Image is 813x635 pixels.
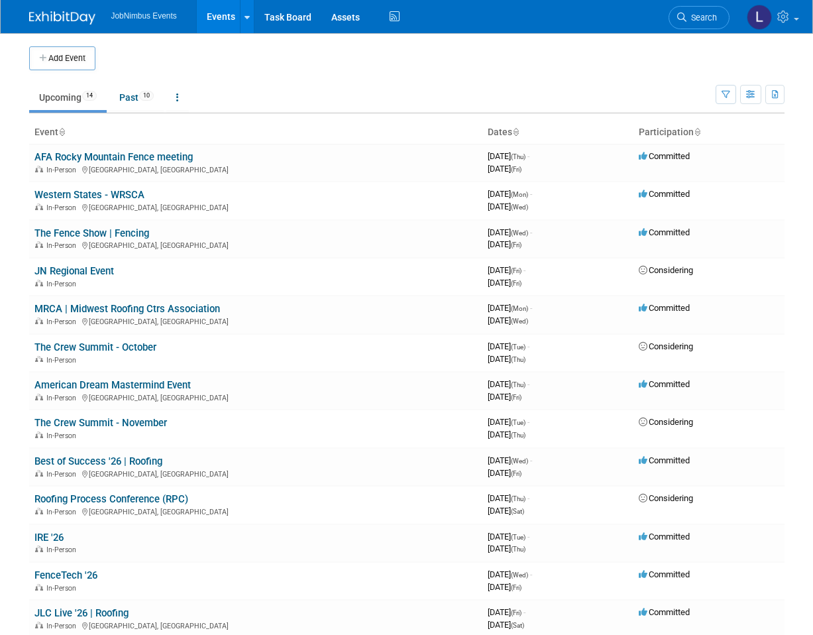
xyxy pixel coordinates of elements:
span: [DATE] [488,569,532,579]
span: [DATE] [488,164,521,174]
span: (Tue) [511,343,525,351]
span: Committed [639,607,690,617]
a: AFA Rocky Mountain Fence meeting [34,151,193,163]
a: Best of Success '26 | Roofing [34,455,162,467]
span: [DATE] [488,582,521,592]
span: [DATE] [488,607,525,617]
span: JobNimbus Events [111,11,177,21]
img: In-Person Event [35,432,43,438]
span: (Sat) [511,508,524,515]
img: Laly Matos [747,5,772,30]
img: In-Person Event [35,546,43,552]
span: - [530,303,532,313]
img: In-Person Event [35,241,43,248]
span: (Wed) [511,229,528,237]
div: [GEOGRAPHIC_DATA], [GEOGRAPHIC_DATA] [34,468,477,479]
span: [DATE] [488,620,524,630]
a: JN Regional Event [34,265,114,277]
a: FenceTech '26 [34,569,97,581]
span: - [530,227,532,237]
a: Roofing Process Conference (RPC) [34,493,188,505]
span: 14 [82,91,97,101]
div: [GEOGRAPHIC_DATA], [GEOGRAPHIC_DATA] [34,202,477,212]
span: - [527,341,529,351]
a: Upcoming14 [29,85,107,110]
span: Committed [639,151,690,161]
span: In-Person [46,317,80,326]
span: In-Person [46,432,80,440]
span: - [527,379,529,389]
a: Past10 [109,85,164,110]
span: [DATE] [488,506,524,516]
div: [GEOGRAPHIC_DATA], [GEOGRAPHIC_DATA] [34,506,477,516]
span: - [530,189,532,199]
a: Sort by Participation Type [694,127,700,137]
a: Search [669,6,730,29]
span: - [523,607,525,617]
span: In-Person [46,203,80,212]
span: Considering [639,493,693,503]
button: Add Event [29,46,95,70]
a: Sort by Start Date [512,127,519,137]
span: Committed [639,455,690,465]
span: (Thu) [511,153,525,160]
span: (Mon) [511,305,528,312]
a: The Fence Show | Fencing [34,227,149,239]
th: Participation [633,121,785,144]
div: [GEOGRAPHIC_DATA], [GEOGRAPHIC_DATA] [34,316,477,326]
span: [DATE] [488,392,521,402]
span: - [523,265,525,275]
span: [DATE] [488,189,532,199]
span: (Fri) [511,267,521,274]
span: In-Person [46,622,80,630]
span: [DATE] [488,278,521,288]
span: [DATE] [488,303,532,313]
span: - [527,493,529,503]
img: In-Person Event [35,317,43,324]
span: (Fri) [511,584,521,591]
span: [DATE] [488,341,529,351]
span: 10 [139,91,154,101]
a: MRCA | Midwest Roofing Ctrs Association [34,303,220,315]
span: - [530,455,532,465]
span: (Wed) [511,457,528,465]
img: In-Person Event [35,280,43,286]
span: (Thu) [511,381,525,388]
span: - [527,417,529,427]
span: Search [686,13,717,23]
span: (Tue) [511,419,525,426]
span: [DATE] [488,354,525,364]
span: [DATE] [488,379,529,389]
span: In-Person [46,508,80,516]
span: (Fri) [511,394,521,401]
span: [DATE] [488,151,529,161]
a: Sort by Event Name [58,127,65,137]
div: [GEOGRAPHIC_DATA], [GEOGRAPHIC_DATA] [34,392,477,402]
th: Event [29,121,482,144]
span: In-Person [46,356,80,365]
img: In-Person Event [35,584,43,591]
span: (Fri) [511,609,521,616]
span: [DATE] [488,239,521,249]
span: (Thu) [511,356,525,363]
span: [DATE] [488,544,525,553]
a: The Crew Summit - October [34,341,156,353]
span: Considering [639,341,693,351]
span: Committed [639,227,690,237]
span: [DATE] [488,227,532,237]
span: Considering [639,417,693,427]
span: [DATE] [488,493,529,503]
a: IRE '26 [34,532,64,544]
span: (Fri) [511,470,521,477]
span: [DATE] [488,455,532,465]
span: In-Person [46,394,80,402]
span: Committed [639,569,690,579]
span: (Thu) [511,432,525,439]
img: In-Person Event [35,508,43,514]
a: The Crew Summit - November [34,417,167,429]
img: In-Person Event [35,622,43,628]
span: In-Person [46,241,80,250]
span: Committed [639,303,690,313]
span: (Wed) [511,203,528,211]
span: [DATE] [488,468,521,478]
